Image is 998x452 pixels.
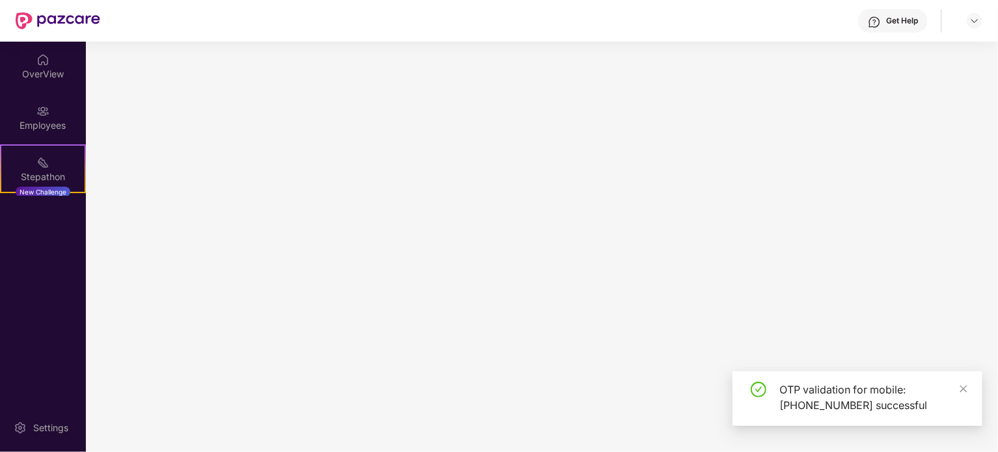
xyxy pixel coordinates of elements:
[36,105,49,118] img: svg+xml;base64,PHN2ZyBpZD0iRW1wbG95ZWVzIiB4bWxucz0iaHR0cDovL3d3dy53My5vcmcvMjAwMC9zdmciIHdpZHRoPS...
[886,16,918,26] div: Get Help
[1,170,85,183] div: Stepathon
[36,53,49,66] img: svg+xml;base64,PHN2ZyBpZD0iSG9tZSIgeG1sbnM9Imh0dHA6Ly93d3cudzMub3JnLzIwMDAvc3ZnIiB3aWR0aD0iMjAiIG...
[14,421,27,434] img: svg+xml;base64,PHN2ZyBpZD0iU2V0dGluZy0yMHgyMCIgeG1sbnM9Imh0dHA6Ly93d3cudzMub3JnLzIwMDAvc3ZnIiB3aW...
[868,16,881,29] img: svg+xml;base64,PHN2ZyBpZD0iSGVscC0zMngzMiIgeG1sbnM9Imh0dHA6Ly93d3cudzMub3JnLzIwMDAvc3ZnIiB3aWR0aD...
[779,382,967,413] div: OTP validation for mobile: [PHONE_NUMBER] successful
[16,187,70,197] div: New Challenge
[969,16,980,26] img: svg+xml;base64,PHN2ZyBpZD0iRHJvcGRvd24tMzJ4MzIiIHhtbG5zPSJodHRwOi8vd3d3LnczLm9yZy8yMDAwL3N2ZyIgd2...
[36,156,49,169] img: svg+xml;base64,PHN2ZyB4bWxucz0iaHR0cDovL3d3dy53My5vcmcvMjAwMC9zdmciIHdpZHRoPSIyMSIgaGVpZ2h0PSIyMC...
[16,12,100,29] img: New Pazcare Logo
[959,384,968,393] span: close
[751,382,766,397] span: check-circle
[29,421,72,434] div: Settings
